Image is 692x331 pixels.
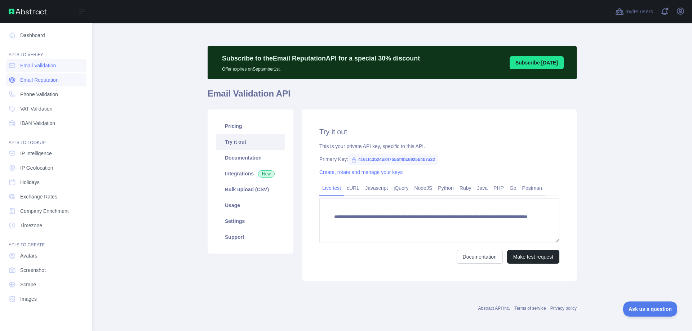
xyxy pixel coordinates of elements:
[391,182,411,194] a: jQuery
[216,134,285,150] a: Try it out
[216,197,285,213] a: Usage
[6,102,86,115] a: VAT Validation
[510,56,564,69] button: Subscribe [DATE]
[478,306,510,311] a: Abstract API Inc.
[6,190,86,203] a: Exchange Rates
[348,154,438,165] span: 4161fc3b24b847b5bf4bc6925b4b7a32
[507,250,559,264] button: Make test request
[457,182,474,194] a: Ruby
[411,182,435,194] a: NodeJS
[216,213,285,229] a: Settings
[6,205,86,218] a: Company Enrichment
[20,295,37,303] span: Images
[20,91,58,98] span: Phone Validation
[6,264,86,277] a: Screenshot
[216,182,285,197] a: Bulk upload (CSV)
[435,182,457,194] a: Python
[614,6,655,17] button: Invite users
[6,117,86,130] a: IBAN Validation
[6,219,86,232] a: Timezone
[625,8,653,16] span: Invite users
[216,166,285,182] a: Integrations New
[6,161,86,174] a: IP Geolocation
[20,193,57,200] span: Exchange Rates
[491,182,507,194] a: PHP
[20,267,46,274] span: Screenshot
[6,59,86,72] a: Email Validation
[6,292,86,305] a: Images
[319,143,559,150] div: This is your private API key, specific to this API.
[6,278,86,291] a: Scrape
[319,156,559,163] div: Primary Key:
[514,306,546,311] a: Terms of service
[474,182,491,194] a: Java
[6,88,86,101] a: Phone Validation
[6,131,86,146] div: API'S TO LOOKUP
[6,73,86,86] a: Email Reputation
[216,150,285,166] a: Documentation
[20,281,36,288] span: Scrape
[519,182,545,194] a: Postman
[6,43,86,58] div: API'S TO VERIFY
[319,169,403,175] a: Create, rotate and manage your keys
[208,88,577,105] h1: Email Validation API
[20,105,52,112] span: VAT Validation
[6,176,86,189] a: Holidays
[6,233,86,248] div: API'S TO CREATE
[20,62,56,69] span: Email Validation
[6,249,86,262] a: Avatars
[319,127,559,137] h2: Try it out
[457,250,503,264] a: Documentation
[550,306,577,311] a: Privacy policy
[222,63,420,72] p: Offer expires on September 1st.
[222,53,420,63] p: Subscribe to the Email Reputation API for a special 30 % discount
[319,182,344,194] a: Live test
[6,147,86,160] a: IP Intelligence
[20,179,40,186] span: Holidays
[20,150,52,157] span: IP Intelligence
[20,120,55,127] span: IBAN Validation
[623,301,678,317] iframe: Toggle Customer Support
[507,182,519,194] a: Go
[216,229,285,245] a: Support
[216,118,285,134] a: Pricing
[344,182,362,194] a: cURL
[20,164,53,171] span: IP Geolocation
[362,182,391,194] a: Javascript
[20,76,59,84] span: Email Reputation
[20,222,42,229] span: Timezone
[258,170,275,178] span: New
[6,29,86,42] a: Dashboard
[20,252,37,259] span: Avatars
[20,207,69,215] span: Company Enrichment
[9,9,47,14] img: Abstract API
